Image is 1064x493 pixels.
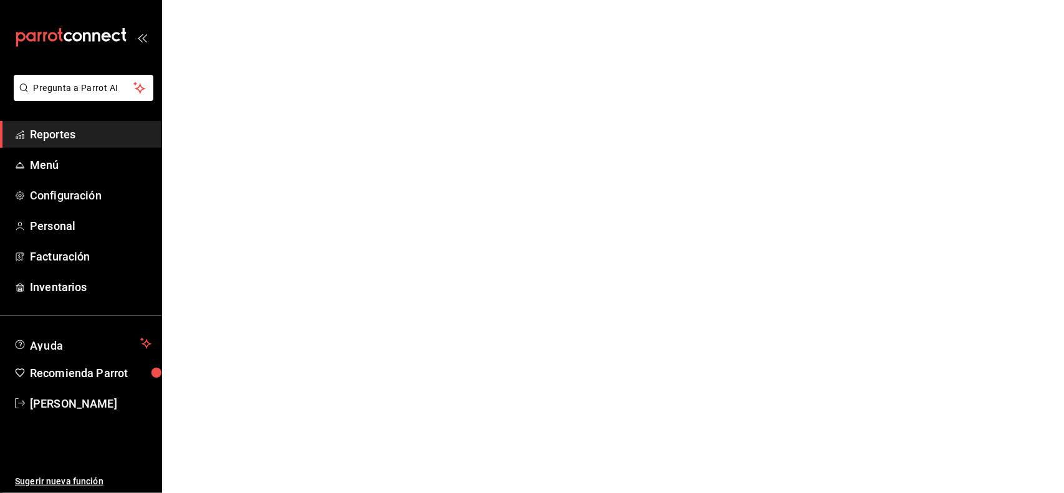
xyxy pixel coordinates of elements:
[34,82,134,95] span: Pregunta a Parrot AI
[14,75,153,101] button: Pregunta a Parrot AI
[30,336,135,351] span: Ayuda
[30,279,151,295] span: Inventarios
[30,218,151,234] span: Personal
[9,90,153,103] a: Pregunta a Parrot AI
[30,126,151,143] span: Reportes
[30,395,151,412] span: [PERSON_NAME]
[137,32,147,42] button: open_drawer_menu
[30,365,151,381] span: Recomienda Parrot
[30,187,151,204] span: Configuración
[15,475,151,488] span: Sugerir nueva función
[30,156,151,173] span: Menú
[30,248,151,265] span: Facturación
